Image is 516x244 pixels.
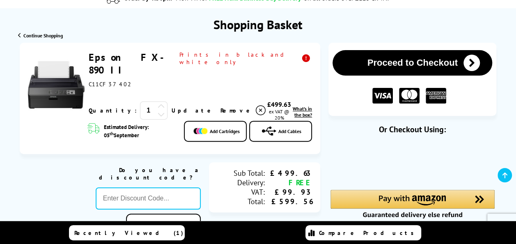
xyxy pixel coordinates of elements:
a: Update [172,107,214,114]
span: Quantity: [89,107,137,114]
a: Apply [126,214,201,233]
input: Enter Discount Code... [96,187,201,209]
div: Amazon Pay - Use your Amazon account [330,190,495,219]
a: Delete item from your basket [220,104,267,117]
a: Epson FX-890II [89,51,173,76]
div: £99.93 [265,187,312,197]
a: Compare Products [305,225,421,240]
div: Total: [217,197,264,206]
div: VAT: [217,187,264,197]
span: ex VAT @ 20% [269,108,289,121]
img: MASTER CARD [399,88,420,104]
img: Epson FX-890II [28,56,85,113]
div: £499.63 [265,168,312,178]
div: Do you have a discount code? [96,166,201,181]
div: £599.56 [265,197,312,206]
div: Sub Total: [217,168,264,178]
img: American Express [426,88,446,104]
span: Add Cables [278,128,301,134]
a: Continue Shopping [18,32,63,39]
span: What's in the box? [293,106,312,118]
a: Recently Viewed (1) [69,225,185,240]
iframe: PayPal [330,148,495,176]
img: Add Cartridges [193,128,208,134]
span: Prints in black and white only [179,51,312,66]
div: FREE [265,178,312,187]
span: Continue Shopping [23,32,63,39]
sup: th [110,131,114,136]
div: Delivery: [217,178,264,187]
button: Proceed to Checkout [333,50,492,76]
span: Recently Viewed (1) [74,229,183,237]
span: Estimated Delivery: 05 September [104,124,176,139]
span: Add Cartridges [210,128,240,134]
span: C11CF37402 [89,81,132,88]
span: Compare Products [319,229,418,237]
img: VISA [372,88,393,104]
div: £499.63 [267,100,291,108]
h1: Shopping Basket [213,16,303,32]
span: Remove [220,107,253,114]
div: Or Checkout Using: [328,124,496,135]
a: lnk_inthebox [291,106,312,118]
